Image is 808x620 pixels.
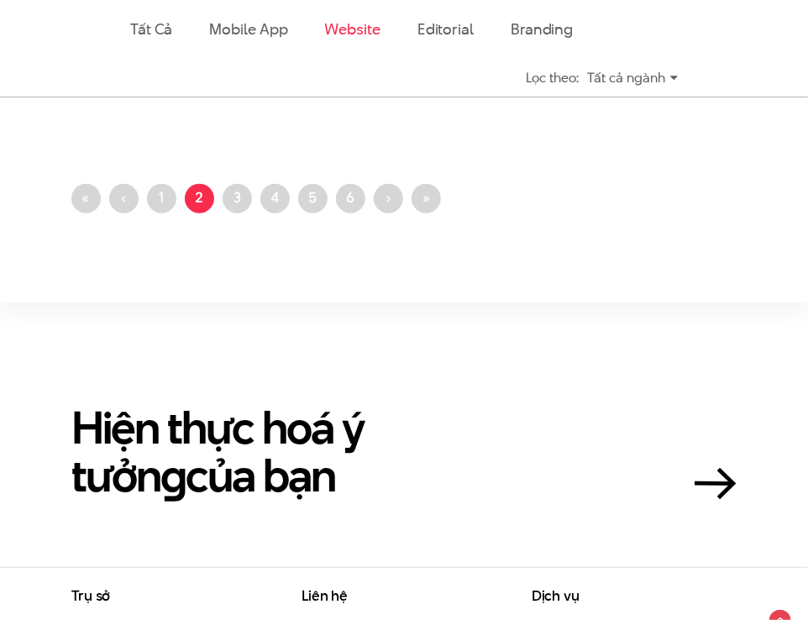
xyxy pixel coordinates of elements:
[526,63,579,92] div: Lọc theo:
[71,403,537,500] h2: Hiện thực hoá ý tưởn của bạn
[71,589,276,603] h3: Trụ sở
[417,18,474,39] a: Editorial
[298,184,328,213] a: 5
[223,184,252,213] a: 3
[532,589,737,603] h3: Dịch vụ
[302,589,506,603] h3: Liên hệ
[386,187,391,208] span: ›
[160,444,186,507] en: g
[336,184,365,213] a: 6
[147,184,176,213] a: 1
[260,184,290,213] a: 4
[511,18,573,39] a: Branding
[325,18,380,39] a: Website
[82,187,91,208] span: «
[209,18,287,39] a: Mobile app
[71,403,737,500] a: Hiện thực hoá ý tưởngcủa bạn
[121,187,127,208] span: ‹
[587,63,678,92] div: Tất cả ngành
[130,18,172,39] a: Tất cả
[422,187,431,208] span: »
